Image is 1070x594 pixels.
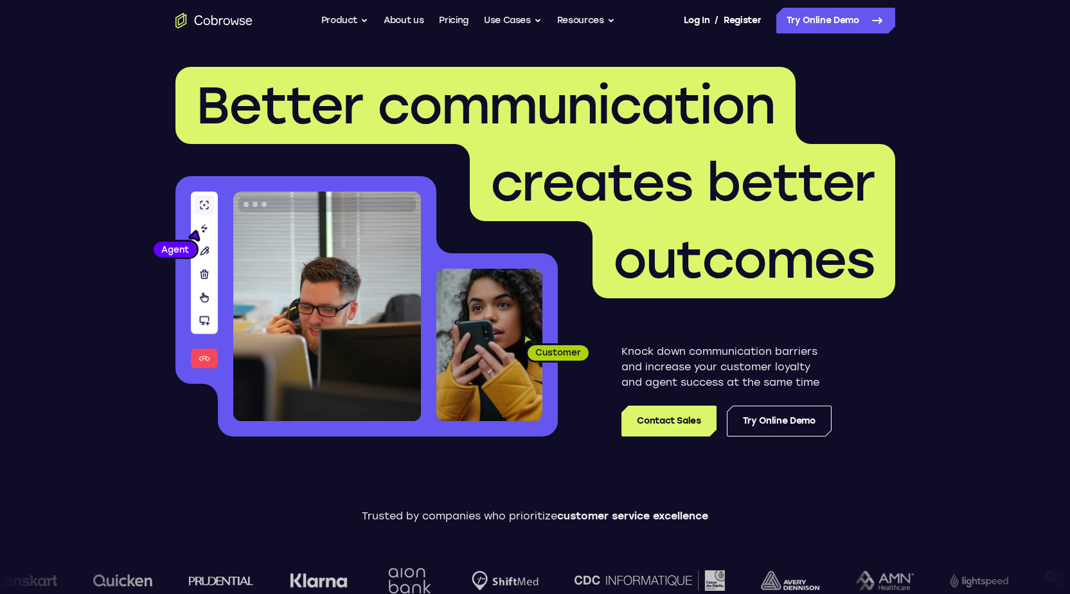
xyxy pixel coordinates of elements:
[880,573,939,587] img: Lightspeed
[220,573,278,588] img: Klarna
[196,75,775,136] span: Better communication
[402,571,469,591] img: Shiftmed
[436,269,542,421] img: A customer holding their phone
[384,8,424,33] a: About us
[621,406,716,437] a: Contact Sales
[715,13,718,28] span: /
[684,8,709,33] a: Log In
[321,8,369,33] button: Product
[120,575,184,586] img: prudential
[490,152,875,213] span: creates better
[175,13,253,28] a: Go to the home page
[557,8,615,33] button: Resources
[727,406,832,437] a: Try Online Demo
[691,571,750,590] img: avery-dennison
[776,8,895,33] a: Try Online Demo
[505,570,655,590] img: CDC Informatique
[439,8,468,33] a: Pricing
[621,344,832,390] p: Knock down communication barriers and increase your customer loyalty and agent success at the sam...
[233,192,421,421] img: A customer support agent talking on the phone
[557,510,708,522] span: customer service excellence
[724,8,761,33] a: Register
[786,571,844,591] img: AMN Healthcare
[613,229,875,291] span: outcomes
[484,8,542,33] button: Use Cases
